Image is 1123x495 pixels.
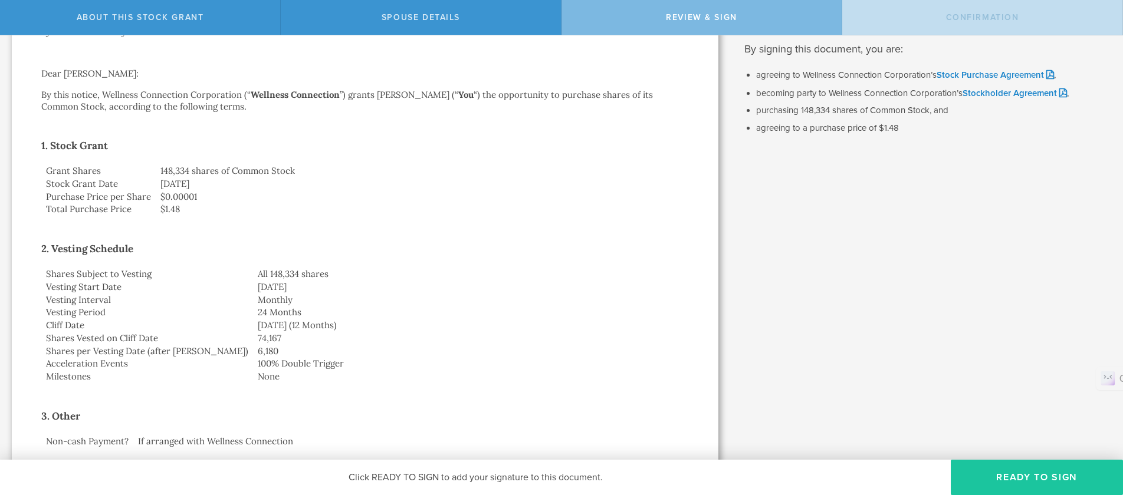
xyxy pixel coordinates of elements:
[41,370,253,383] td: Milestones
[253,293,689,306] td: Monthly
[744,41,1105,57] p: By signing this document, you are:
[156,203,689,216] td: $1.48
[253,268,689,280] td: All 148,334 shares
[963,88,1067,98] a: Stockholder Agreement
[756,69,1105,81] li: agreeing to Wellness Connection Corporation’s ,
[41,332,253,345] td: Shares Vested on Cliff Date
[253,306,689,319] td: 24 Months
[458,89,474,100] strong: You
[756,123,1105,134] li: agreeing to a purchase price of $1.48
[946,12,1019,22] span: Confirmation
[41,435,133,448] td: Non-cash Payment?
[253,345,689,358] td: 6,180
[41,89,689,113] p: By this notice, Wellness Connection Corporation (“ ”) grants [PERSON_NAME] (“ “) the opportunity ...
[156,190,689,203] td: $0.00001
[349,471,603,483] span: Click READY TO SIGN to add your signature to this document.
[41,293,253,306] td: Vesting Interval
[666,12,737,22] span: Review & Sign
[41,280,253,293] td: Vesting Start Date
[133,435,689,448] td: If arranged with Wellness Connection
[156,177,689,190] td: [DATE]
[951,460,1123,495] button: Ready to Sign
[41,203,156,216] td: Total Purchase Price
[382,12,460,22] span: Spouse Details
[253,370,689,383] td: None
[41,239,689,258] h2: 2. Vesting Schedule
[756,105,1105,117] li: purchasing 148,334 shares of Common Stock, and
[41,357,253,370] td: Acceleration Events
[937,70,1054,80] a: Stock Purchase Agreement
[756,87,1105,100] li: becoming party to Wellness Connection Corporation’s ,
[41,164,156,177] td: Grant Shares
[253,319,689,332] td: [DATE] (12 Months)
[251,89,340,100] strong: Wellness Connection
[253,357,689,370] td: 100% Double Trigger
[41,319,253,332] td: Cliff Date
[41,68,689,80] p: Dear [PERSON_NAME]:
[41,268,253,280] td: Shares Subject to Vesting
[41,177,156,190] td: Stock Grant Date
[41,345,253,358] td: Shares per Vesting Date (after [PERSON_NAME])
[253,280,689,293] td: [DATE]
[41,190,156,203] td: Purchase Price per Share
[253,332,689,345] td: 74,167
[41,306,253,319] td: Vesting Period
[77,12,204,22] span: About this stock grant
[41,407,689,425] h2: 3. Other
[156,164,689,177] td: 148,334 shares of Common Stock
[41,136,689,155] h2: 1. Stock Grant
